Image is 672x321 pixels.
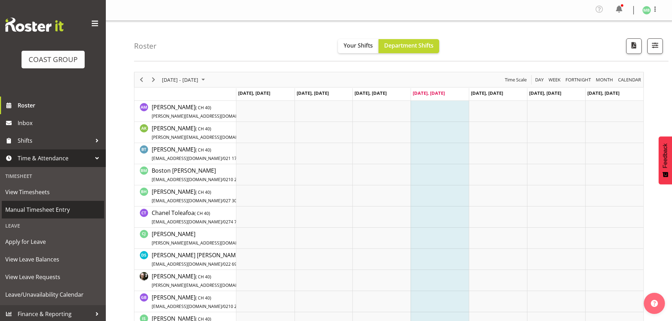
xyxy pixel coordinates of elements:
a: View Leave Balances [2,251,104,268]
img: mike-bullock1158.jpg [642,6,651,14]
span: [DATE], [DATE] [238,90,270,96]
span: / [222,155,223,161]
button: Timeline Day [534,75,545,84]
span: Day [534,75,544,84]
td: Gene Burton resource [134,291,236,312]
span: [DATE], [DATE] [471,90,503,96]
button: Download a PDF of the roster according to the set date range. [626,38,642,54]
span: 0210 261 1155 [223,303,253,309]
span: [PERSON_NAME] [PERSON_NAME] [152,251,256,267]
a: Boston [PERSON_NAME][EMAIL_ADDRESS][DOMAIN_NAME]/0210 289 5915 [152,166,253,183]
span: View Leave Balances [5,254,101,265]
button: Next [149,75,158,84]
span: [EMAIL_ADDRESS][DOMAIN_NAME] [152,155,222,161]
a: View Leave Requests [2,268,104,286]
button: Previous [137,75,146,84]
span: [PERSON_NAME][EMAIL_ADDRESS][DOMAIN_NAME] [152,240,255,246]
a: [PERSON_NAME](CH 40)[EMAIL_ADDRESS][DOMAIN_NAME]/021 174 3407 [152,145,250,162]
span: / [222,303,223,309]
span: Time & Attendance [18,153,92,163]
a: Apply for Leave [2,233,104,251]
img: Rosterit website logo [5,18,63,32]
a: [PERSON_NAME](CH 40)[EMAIL_ADDRESS][DOMAIN_NAME]/0210 261 1155 [152,293,253,310]
span: ( CH 40) [195,189,211,195]
a: [PERSON_NAME] [PERSON_NAME][EMAIL_ADDRESS][DOMAIN_NAME]/022 695 2670 [152,251,256,268]
span: [DATE], [DATE] [587,90,619,96]
a: View Timesheets [2,183,104,201]
span: Roster [18,100,102,111]
button: Your Shifts [338,39,379,53]
span: [EMAIL_ADDRESS][DOMAIN_NAME] [152,177,222,183]
span: Month [595,75,614,84]
span: ( CH 40) [195,147,211,153]
td: Andrew McFadzean resource [134,101,236,122]
span: Apply for Leave [5,236,101,247]
span: View Leave Requests [5,272,101,282]
span: [PERSON_NAME] [152,294,253,310]
button: Fortnight [564,75,592,84]
span: [EMAIL_ADDRESS][DOMAIN_NAME] [152,303,222,309]
span: [PERSON_NAME] [152,103,283,119]
span: 021 174 3407 [223,155,250,161]
button: Timeline Week [547,75,562,84]
span: ( CH 40) [195,105,211,111]
span: Week [548,75,561,84]
button: Feedback - Show survey [659,136,672,184]
img: help-xxl-2.png [651,300,658,307]
a: Chanel Toleafoa(CH 40)[EMAIL_ADDRESS][DOMAIN_NAME]/0274 748 935 [152,209,250,226]
span: Boston [PERSON_NAME] [152,167,253,183]
td: Boston Morgan-Horan resource [134,164,236,185]
div: Next [147,72,159,87]
span: [PERSON_NAME] [152,188,250,204]
span: Chanel Toleafoa [152,209,250,225]
span: [PERSON_NAME] [152,124,281,141]
span: Feedback [662,143,668,168]
span: / [222,219,223,225]
td: Bryan Humprhries resource [134,185,236,206]
div: Previous [135,72,147,87]
span: Shifts [18,135,92,146]
span: 0210 289 5915 [223,177,253,183]
button: Time Scale [504,75,528,84]
span: [DATE], [DATE] [413,90,445,96]
span: ( CH 40) [194,210,210,216]
span: [DATE], [DATE] [355,90,387,96]
span: / [222,177,223,183]
a: [PERSON_NAME](CH 40)[PERSON_NAME][EMAIL_ADDRESS][DOMAIN_NAME] [152,103,283,120]
span: ( CH 40) [195,274,211,280]
button: Timeline Month [595,75,615,84]
span: [PERSON_NAME][EMAIL_ADDRESS][DOMAIN_NAME] [152,113,255,119]
a: [PERSON_NAME](CH 40)[EMAIL_ADDRESS][DOMAIN_NAME]/027 309 9306 [152,187,250,204]
span: calendar [617,75,642,84]
a: [PERSON_NAME][PERSON_NAME][EMAIL_ADDRESS][DOMAIN_NAME] [152,230,283,247]
span: Your Shifts [344,42,373,49]
span: [PERSON_NAME] [152,146,250,162]
span: Finance & Reporting [18,309,92,319]
div: Timesheet [2,169,104,183]
span: [DATE], [DATE] [297,90,329,96]
span: [PERSON_NAME] [152,272,281,289]
span: [PERSON_NAME] [152,230,283,246]
span: [DATE], [DATE] [529,90,561,96]
span: Department Shifts [384,42,434,49]
span: Time Scale [504,75,527,84]
td: Benjamin Thomas Geden resource [134,143,236,164]
span: [EMAIL_ADDRESS][DOMAIN_NAME] [152,261,222,267]
td: Dayle Eathorne resource [134,270,236,291]
span: [DATE] - [DATE] [161,75,199,84]
span: Leave/Unavailability Calendar [5,289,101,300]
a: Leave/Unavailability Calendar [2,286,104,303]
span: [PERSON_NAME][EMAIL_ADDRESS][DOMAIN_NAME] [152,282,255,288]
span: Manual Timesheet Entry [5,204,101,215]
span: 027 309 9306 [223,198,250,204]
button: Filter Shifts [647,38,663,54]
button: Department Shifts [379,39,439,53]
span: [PERSON_NAME][EMAIL_ADDRESS][DOMAIN_NAME] [152,134,255,140]
a: Manual Timesheet Entry [2,201,104,218]
span: ( CH 40) [195,126,211,132]
td: Angela Kerrigan resource [134,122,236,143]
span: Inbox [18,118,102,128]
button: August 25 - 31, 2025 [161,75,208,84]
h4: Roster [134,42,157,50]
span: / [222,198,223,204]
